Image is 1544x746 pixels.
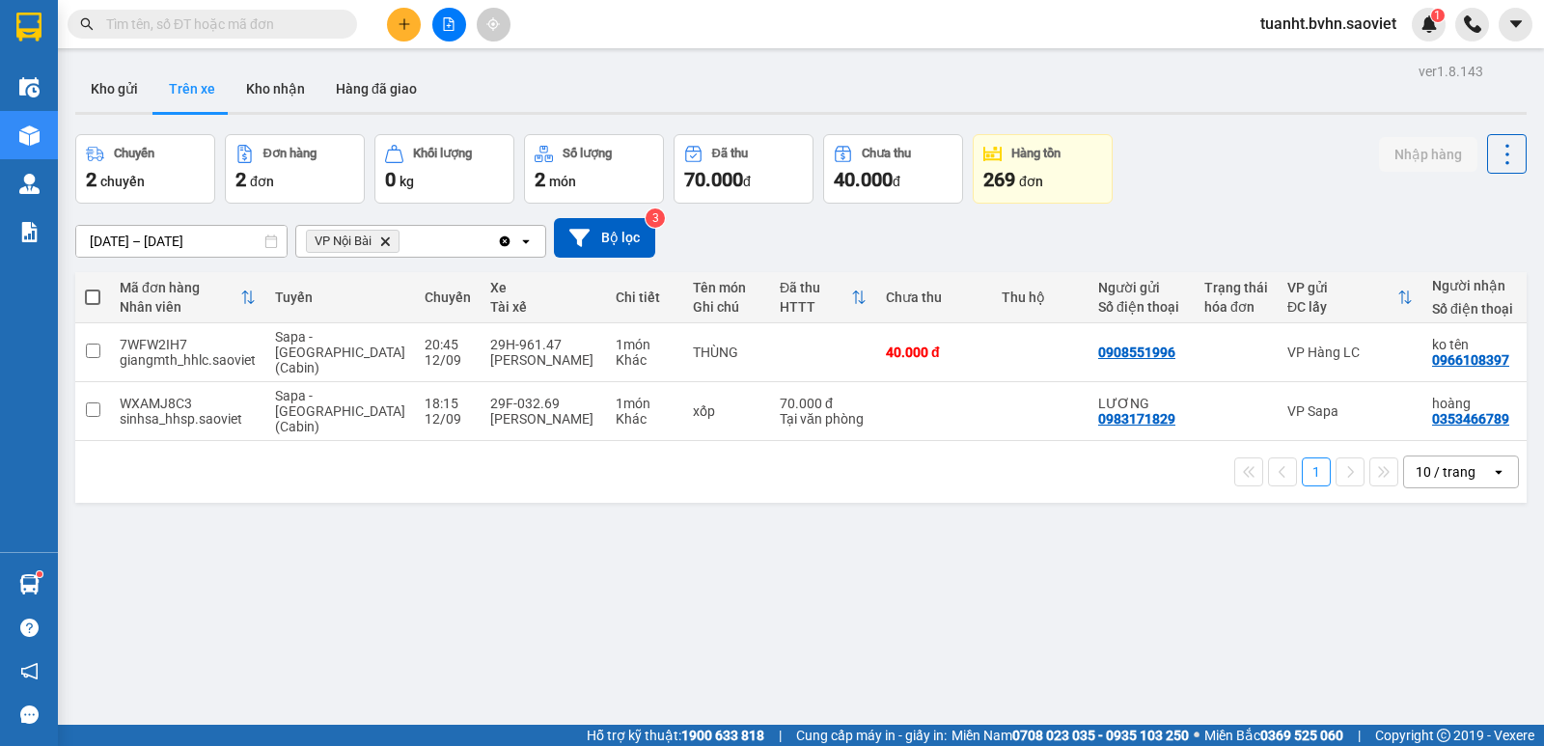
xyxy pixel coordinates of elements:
[76,226,287,257] input: Select a date range.
[275,388,405,434] span: Sapa - [GEOGRAPHIC_DATA] (Cabin)
[19,174,40,194] img: warehouse-icon
[374,134,514,204] button: Khối lượng0kg
[780,299,851,315] div: HTTT
[1260,728,1343,743] strong: 0369 525 060
[120,299,240,315] div: Nhân viên
[1434,9,1441,22] span: 1
[1019,174,1043,189] span: đơn
[684,168,743,191] span: 70.000
[973,134,1113,204] button: Hàng tồn269đơn
[263,147,317,160] div: Đơn hàng
[320,66,432,112] button: Hàng đã giao
[1287,299,1397,315] div: ĐC lấy
[549,174,576,189] span: món
[275,329,405,375] span: Sapa - [GEOGRAPHIC_DATA] (Cabin)
[100,174,145,189] span: chuyến
[693,299,760,315] div: Ghi chú
[1194,732,1199,739] span: ⚪️
[1012,728,1189,743] strong: 0708 023 035 - 0935 103 250
[780,411,867,427] div: Tại văn phòng
[951,725,1189,746] span: Miền Nam
[306,230,400,253] span: VP Nội Bài, close by backspace
[983,168,1015,191] span: 269
[834,168,893,191] span: 40.000
[497,234,512,249] svg: Clear all
[1098,411,1175,427] div: 0983171829
[120,352,256,368] div: giangmth_hhlc.saoviet
[400,174,414,189] span: kg
[1491,464,1506,480] svg: open
[80,17,94,31] span: search
[1432,301,1519,317] div: Số điện thoại
[315,234,372,249] span: VP Nội Bài
[1287,280,1397,295] div: VP gửi
[1432,337,1519,352] div: ko tên
[403,232,405,251] input: Selected VP Nội Bài.
[1437,729,1450,742] span: copyright
[1002,290,1079,305] div: Thu hộ
[1098,299,1185,315] div: Số điện thoại
[1011,147,1061,160] div: Hàng tồn
[1245,12,1412,36] span: tuanht.bvhn.saoviet
[886,345,982,360] div: 40.000 đ
[110,272,265,323] th: Toggle SortBy
[823,134,963,204] button: Chưa thu40.000đ
[19,222,40,242] img: solution-icon
[398,17,411,31] span: plus
[490,411,596,427] div: [PERSON_NAME]
[120,396,256,411] div: WXAMJ8C3
[780,396,867,411] div: 70.000 đ
[1420,15,1438,33] img: icon-new-feature
[75,66,153,112] button: Kho gửi
[524,134,664,204] button: Số lượng2món
[490,352,596,368] div: [PERSON_NAME]
[120,280,240,295] div: Mã đơn hàng
[1098,345,1175,360] div: 0908551996
[893,174,900,189] span: đ
[616,396,674,411] div: 1 món
[1098,280,1185,295] div: Người gửi
[477,8,510,41] button: aim
[796,725,947,746] span: Cung cấp máy in - giấy in:
[250,174,274,189] span: đơn
[425,352,471,368] div: 12/09
[1432,411,1509,427] div: 0353466789
[1431,9,1445,22] sup: 1
[425,411,471,427] div: 12/09
[379,235,391,247] svg: Delete
[235,168,246,191] span: 2
[1098,396,1185,411] div: LƯƠNG
[75,134,215,204] button: Chuyến2chuyến
[1464,15,1481,33] img: phone-icon
[743,174,751,189] span: đ
[106,14,334,35] input: Tìm tên, số ĐT hoặc mã đơn
[693,345,760,360] div: THÙNG
[886,290,982,305] div: Chưa thu
[490,299,596,315] div: Tài xế
[20,705,39,724] span: message
[275,290,405,305] div: Tuyến
[425,337,471,352] div: 20:45
[153,66,231,112] button: Trên xe
[616,337,674,352] div: 1 món
[19,77,40,97] img: warehouse-icon
[20,662,39,680] span: notification
[1499,8,1532,41] button: caret-down
[120,337,256,352] div: 7WFW2IH7
[387,8,421,41] button: plus
[616,411,674,427] div: Khác
[1432,352,1509,368] div: 0966108397
[1507,15,1525,33] span: caret-down
[1278,272,1422,323] th: Toggle SortBy
[1416,462,1475,482] div: 10 / trang
[1302,457,1331,486] button: 1
[490,396,596,411] div: 29F-032.69
[563,147,612,160] div: Số lượng
[712,147,748,160] div: Đã thu
[518,234,534,249] svg: open
[425,290,471,305] div: Chuyến
[225,134,365,204] button: Đơn hàng2đơn
[674,134,813,204] button: Đã thu70.000đ
[780,280,851,295] div: Đã thu
[432,8,466,41] button: file-add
